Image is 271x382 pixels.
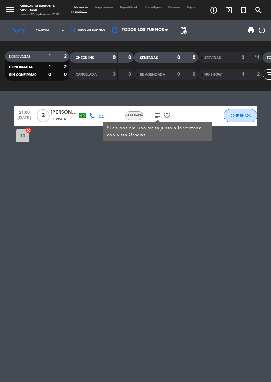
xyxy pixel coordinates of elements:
span: CANCELADA [76,73,97,76]
span: 1 Visita [53,117,66,122]
i: menu [5,4,15,15]
span: pending_actions [179,26,187,35]
span: CONFIRMADA [231,114,251,117]
i: [DATE] [5,24,33,37]
span: Todos los servicios [78,29,105,32]
span: SENTADAS [140,56,158,60]
i: arrow_drop_down [59,26,67,35]
span: RESERVADAS [9,55,31,59]
strong: 2 [64,54,68,59]
span: Mis reservas [71,7,92,9]
strong: 1 [48,54,51,59]
strong: 11 [254,55,261,60]
strong: 0 [113,55,116,60]
strong: 0 [193,55,197,60]
button: CONFIRMADA [224,109,257,122]
strong: 3 [113,72,116,77]
span: NO SHOW [204,73,222,76]
strong: 3 [242,55,244,60]
strong: 0 [128,55,132,60]
div: [PERSON_NAME] [PERSON_NAME] [51,109,78,116]
i: search [254,6,263,14]
span: Mapa de mesas [92,7,117,9]
i: favorite_border [163,112,171,120]
button: menu [5,4,15,16]
span: 21:00 [16,108,33,116]
span: SIN CONFIRMAR [9,73,36,77]
span: RE AGENDADA [140,73,165,76]
span: [DATE] [16,116,33,123]
div: Chullos Restaurant & Craft Beer [20,4,61,12]
div: LOG OUT [258,20,266,41]
strong: 0 [193,72,197,77]
span: Disponibilidad [117,7,140,9]
div: viernes 12. septiembre - 21:09 [20,12,61,16]
div: Si es posible una mesa junto a la ventana con vista Gracias [107,125,208,139]
strong: 1 [242,72,244,77]
span: SERVIDAS [204,56,221,60]
i: subject [153,112,162,120]
span: Pre-acceso [165,7,184,9]
span: Lista de Espera [140,7,165,9]
i: turned_in_not [239,6,248,14]
strong: 1 [48,65,51,69]
span: print [247,26,255,35]
span: CHECK INS [76,56,94,60]
i: power_settings_new [258,26,266,35]
strong: 0 [48,72,51,77]
strong: 2 [257,72,261,77]
i: exit_to_app [225,6,233,14]
i: add_circle_outline [210,6,218,14]
i: cancel [25,127,32,134]
span: CONFIRMADA [9,66,33,69]
strong: 2 [64,65,68,69]
span: 2 [37,109,50,122]
strong: 0 [64,72,68,77]
strong: 8 [128,72,132,77]
strong: 0 [177,72,180,77]
span: A la carta [127,114,143,117]
strong: 0 [177,55,180,60]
